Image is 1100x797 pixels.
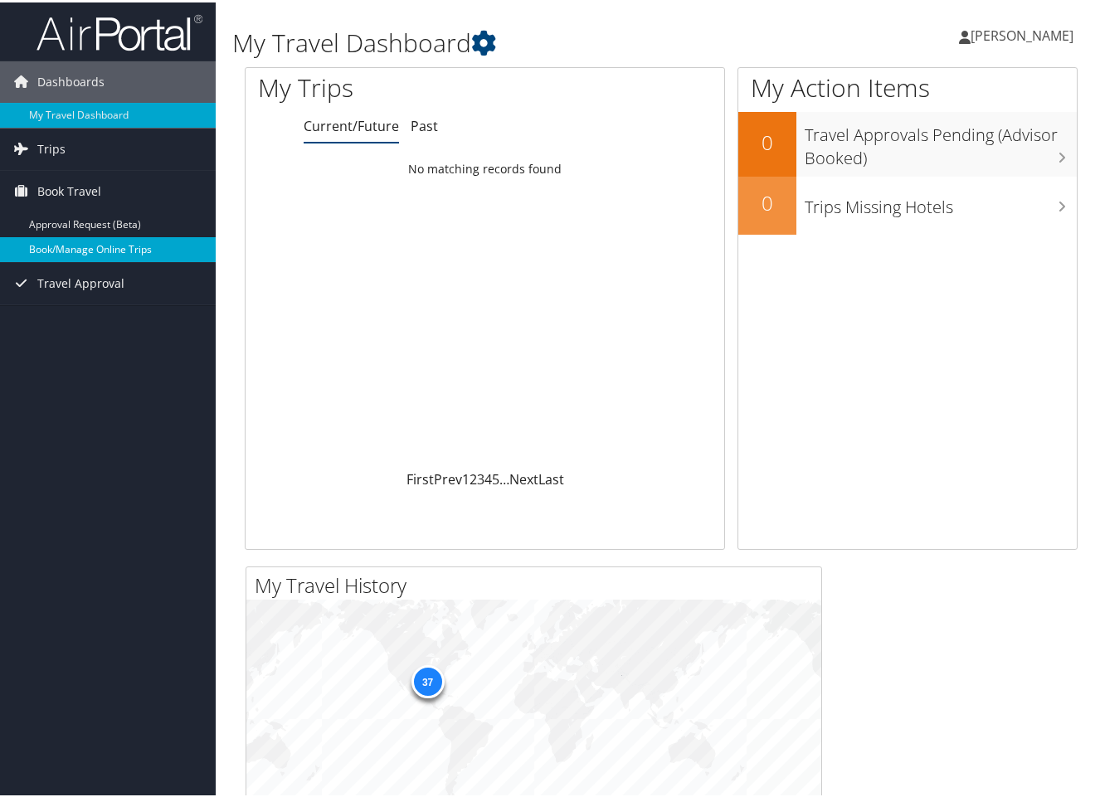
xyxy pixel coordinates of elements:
[509,468,538,486] a: Next
[232,23,804,58] h1: My Travel Dashboard
[499,468,509,486] span: …
[37,260,124,302] span: Travel Approval
[406,468,434,486] a: First
[738,68,1077,103] h1: My Action Items
[37,126,66,168] span: Trips
[411,663,444,696] div: 37
[434,468,462,486] a: Prev
[304,114,399,133] a: Current/Future
[738,109,1077,173] a: 0Travel Approvals Pending (Advisor Booked)
[738,174,1077,232] a: 0Trips Missing Hotels
[411,114,438,133] a: Past
[37,59,105,100] span: Dashboards
[255,569,821,597] h2: My Travel History
[738,126,796,154] h2: 0
[246,152,724,182] td: No matching records found
[37,11,202,50] img: airportal-logo.png
[805,185,1077,216] h3: Trips Missing Hotels
[37,168,101,210] span: Book Travel
[462,468,470,486] a: 1
[538,468,564,486] a: Last
[805,113,1077,168] h3: Travel Approvals Pending (Advisor Booked)
[738,187,796,215] h2: 0
[477,468,484,486] a: 3
[484,468,492,486] a: 4
[492,468,499,486] a: 5
[258,68,513,103] h1: My Trips
[470,468,477,486] a: 2
[959,8,1090,58] a: [PERSON_NAME]
[971,24,1073,42] span: [PERSON_NAME]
